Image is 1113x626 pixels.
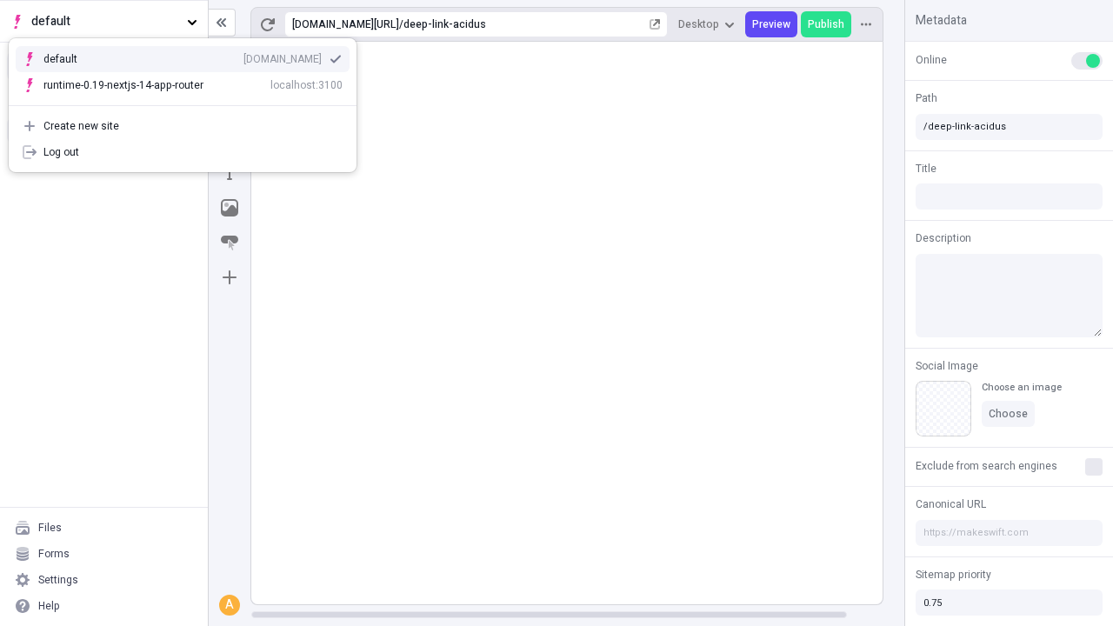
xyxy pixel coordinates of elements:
div: Suggestions [9,39,357,105]
span: Publish [808,17,844,31]
button: Publish [801,11,851,37]
span: Desktop [678,17,719,31]
button: Choose [982,401,1035,427]
div: Settings [38,573,78,587]
span: Choose [989,407,1028,421]
div: Files [38,521,62,535]
button: Preview [745,11,797,37]
div: [DOMAIN_NAME] [243,52,322,66]
input: https://makeswift.com [916,520,1103,546]
span: Preview [752,17,790,31]
span: Social Image [916,358,978,374]
span: Exclude from search engines [916,458,1057,474]
span: Online [916,52,947,68]
div: Help [38,599,60,613]
div: / [399,17,403,31]
span: Canonical URL [916,496,986,512]
div: default [43,52,104,66]
div: Choose an image [982,381,1062,394]
div: localhost:3100 [270,78,343,92]
span: Sitemap priority [916,567,991,583]
button: Button [214,227,245,258]
span: Description [916,230,971,246]
button: Image [214,192,245,223]
span: Title [916,161,936,176]
span: default [31,12,180,31]
div: [URL][DOMAIN_NAME] [292,17,399,31]
button: Desktop [671,11,742,37]
button: Text [214,157,245,189]
div: Forms [38,547,70,561]
span: Path [916,90,937,106]
div: runtime-0.19-nextjs-14-app-router [43,78,203,92]
div: deep-link-acidus [403,17,646,31]
input: Search sites or actions [9,25,357,53]
div: A [221,596,238,614]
